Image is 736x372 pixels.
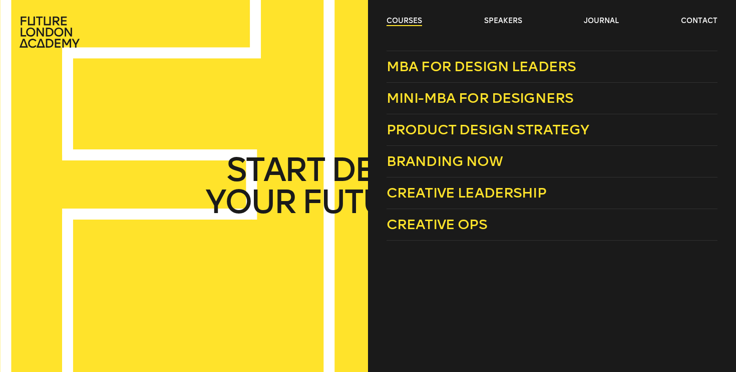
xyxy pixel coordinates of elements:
span: Branding Now [387,153,503,169]
span: Creative Ops [387,216,487,233]
a: Creative Ops [387,209,718,241]
a: MBA for Design Leaders [387,51,718,83]
span: Product Design Strategy [387,121,589,138]
span: Creative Leadership [387,184,546,201]
a: Branding Now [387,146,718,177]
span: Mini-MBA for Designers [387,90,574,106]
a: Mini-MBA for Designers [387,83,718,114]
a: Creative Leadership [387,177,718,209]
a: courses [387,16,422,26]
a: Product Design Strategy [387,114,718,146]
a: journal [584,16,619,26]
a: contact [681,16,717,26]
a: speakers [484,16,522,26]
span: MBA for Design Leaders [387,58,576,75]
